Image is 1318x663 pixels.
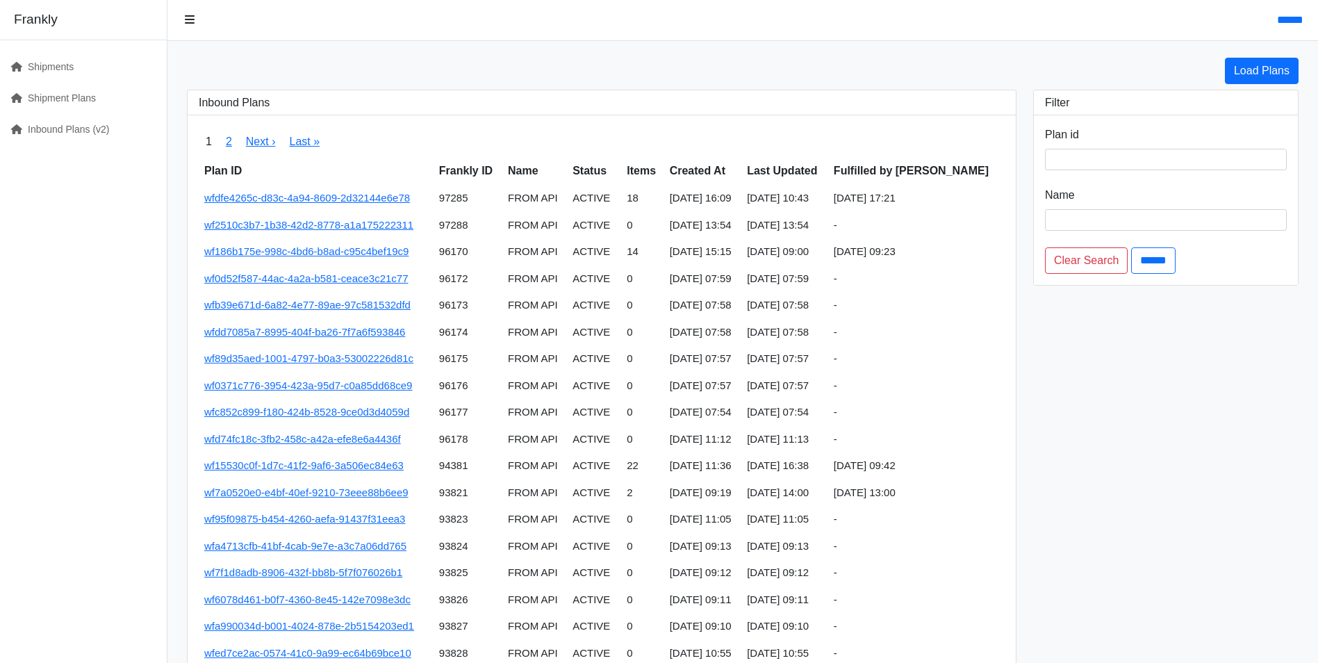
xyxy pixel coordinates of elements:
td: - [828,559,1005,587]
td: 0 [621,559,664,587]
a: wfb39e671d-6a82-4e77-89ae-97c581532dfd [204,299,411,311]
td: ACTIVE [567,533,621,560]
td: [DATE] 09:12 [741,559,828,587]
a: Clear Search [1045,247,1128,274]
td: ACTIVE [567,345,621,373]
th: Name [502,157,567,185]
td: 96172 [434,265,502,293]
td: 96170 [434,238,502,265]
a: wfa4713cfb-41bf-4cab-9e7e-a3c7a06dd765 [204,540,406,552]
td: [DATE] 11:12 [664,426,742,453]
td: ACTIVE [567,399,621,426]
td: FROM API [502,373,567,400]
td: [DATE] 10:43 [741,185,828,212]
td: 96177 [434,399,502,426]
td: FROM API [502,185,567,212]
td: - [828,345,1005,373]
td: 0 [621,587,664,614]
td: 0 [621,292,664,319]
td: FROM API [502,265,567,293]
td: FROM API [502,452,567,480]
td: 96175 [434,345,502,373]
td: ACTIVE [567,185,621,212]
a: wf0d52f587-44ac-4a2a-b581-ceace3c21c77 [204,272,409,284]
td: ACTIVE [567,587,621,614]
td: - [828,613,1005,640]
td: - [828,292,1005,319]
a: wf2510c3b7-1b38-42d2-8778-a1a175222311 [204,219,413,231]
a: wfa990034d-b001-4024-878e-2b5154203ed1 [204,620,414,632]
a: wf7a0520e0-e4bf-40ef-9210-73eee88b6ee9 [204,486,409,498]
td: 97288 [434,212,502,239]
td: 96173 [434,292,502,319]
a: wf95f09875-b454-4260-aefa-91437f31eea3 [204,513,405,525]
td: ACTIVE [567,506,621,533]
td: 93821 [434,480,502,507]
a: wfdd7085a7-8995-404f-ba26-7f7a6f593846 [204,326,405,338]
td: [DATE] 07:57 [664,373,742,400]
td: [DATE] 17:21 [828,185,1005,212]
td: [DATE] 09:42 [828,452,1005,480]
td: 14 [621,238,664,265]
td: [DATE] 11:13 [741,426,828,453]
a: wfed7ce2ac-0574-41c0-9a99-ec64b69bce10 [204,647,411,659]
td: 0 [621,399,664,426]
td: 93825 [434,559,502,587]
th: Frankly ID [434,157,502,185]
td: - [828,533,1005,560]
a: Next › [246,136,276,147]
label: Plan id [1045,126,1079,143]
a: Last » [289,136,320,147]
td: 0 [621,373,664,400]
td: 0 [621,265,664,293]
td: 2 [621,480,664,507]
td: [DATE] 11:36 [664,452,742,480]
td: 0 [621,613,664,640]
td: FROM API [502,613,567,640]
td: FROM API [502,399,567,426]
td: ACTIVE [567,426,621,453]
td: 0 [621,533,664,560]
th: Plan ID [199,157,434,185]
td: [DATE] 13:54 [664,212,742,239]
td: - [828,212,1005,239]
td: 93824 [434,533,502,560]
td: FROM API [502,506,567,533]
td: [DATE] 09:10 [741,613,828,640]
td: FROM API [502,426,567,453]
td: [DATE] 09:11 [741,587,828,614]
td: [DATE] 07:59 [664,265,742,293]
td: [DATE] 11:05 [741,506,828,533]
td: [DATE] 13:54 [741,212,828,239]
td: [DATE] 16:09 [664,185,742,212]
a: 2 [226,136,232,147]
td: ACTIVE [567,480,621,507]
td: ACTIVE [567,613,621,640]
td: [DATE] 07:54 [741,399,828,426]
td: [DATE] 09:12 [664,559,742,587]
td: FROM API [502,559,567,587]
a: wf186b175e-998c-4bd6-b8ad-c95c4bef19c9 [204,245,409,257]
td: FROM API [502,533,567,560]
td: - [828,506,1005,533]
a: wf7f1d8adb-8906-432f-bb8b-5f7f076026b1 [204,566,402,578]
td: FROM API [502,292,567,319]
td: [DATE] 07:58 [741,319,828,346]
a: wfd74fc18c-3fb2-458c-a42a-efe8e6a4436f [204,433,401,445]
td: ACTIVE [567,292,621,319]
td: - [828,265,1005,293]
h3: Filter [1045,96,1287,109]
td: [DATE] 15:15 [664,238,742,265]
td: 96174 [434,319,502,346]
td: [DATE] 13:00 [828,480,1005,507]
a: Load Plans [1225,58,1299,84]
td: [DATE] 09:13 [664,533,742,560]
td: - [828,587,1005,614]
td: [DATE] 11:05 [664,506,742,533]
td: 94381 [434,452,502,480]
td: [DATE] 07:58 [664,319,742,346]
td: [DATE] 14:00 [741,480,828,507]
a: wf89d35aed-1001-4797-b0a3-53002226d81c [204,352,413,364]
td: FROM API [502,480,567,507]
td: [DATE] 16:38 [741,452,828,480]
